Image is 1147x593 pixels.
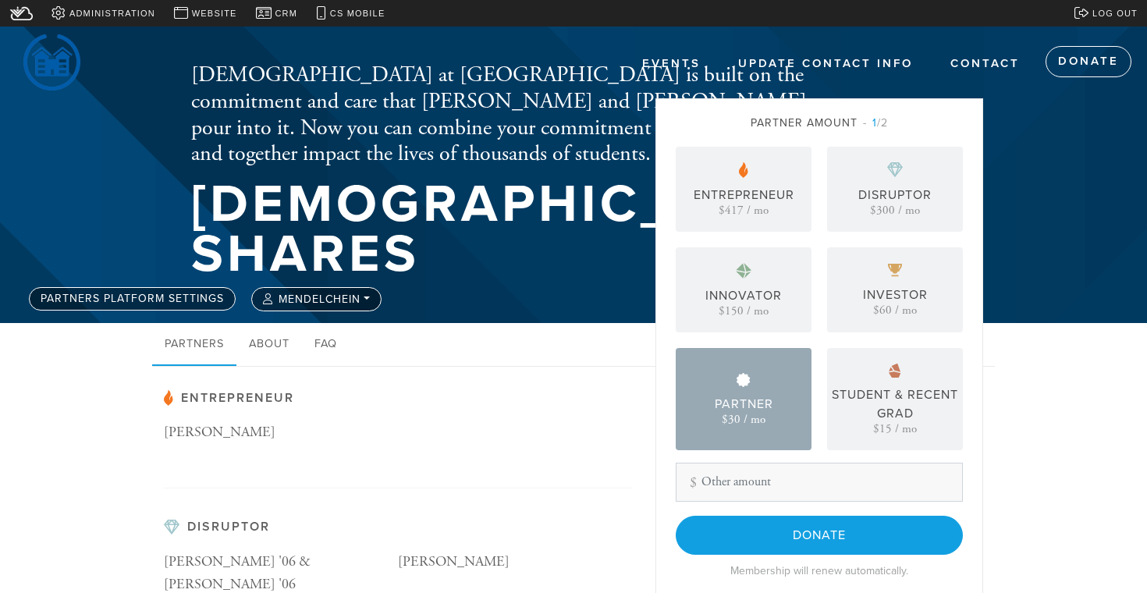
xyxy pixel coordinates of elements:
[1092,7,1138,20] span: Log out
[873,423,917,435] div: $15 / mo
[676,516,963,555] input: Donate
[236,323,302,367] a: About
[23,34,80,91] img: LOGO1-removebg-preview.png
[191,179,843,280] h1: [DEMOGRAPHIC_DATA] Shares
[719,204,769,216] div: $417 / mo
[858,186,932,204] div: Disruptor
[872,116,877,130] span: 1
[164,520,632,535] h3: Disruptor
[191,62,843,167] h2: [DEMOGRAPHIC_DATA] at [GEOGRAPHIC_DATA] is built on the commitment and care that [PERSON_NAME] an...
[302,323,350,367] a: FAQ
[398,552,510,570] span: [PERSON_NAME]
[888,264,902,277] img: pp-gold.svg
[694,186,794,204] div: Entrepreneur
[739,162,748,178] img: pp-partner.svg
[722,414,765,425] div: $30 / mo
[164,421,398,444] p: [PERSON_NAME]
[873,304,917,315] div: $60 / mo
[719,305,769,317] div: $150 / mo
[863,285,928,304] div: Investor
[192,7,237,20] span: Website
[715,395,773,414] div: Partner
[152,323,236,367] a: Partners
[275,7,297,20] span: CRM
[1046,46,1131,77] a: Donate
[870,204,920,216] div: $300 / mo
[164,520,179,535] img: pp-diamond.svg
[863,116,888,130] span: /2
[676,563,963,579] div: Membership will renew automatically.
[889,364,901,378] img: pp-bronze.svg
[737,373,751,387] img: pp-silver.svg
[69,7,155,20] span: Administration
[939,49,1032,79] a: Contact
[736,263,751,279] img: pp-platinum.svg
[330,7,385,20] span: CS Mobile
[676,115,963,131] div: Partner Amount
[831,385,959,423] div: Student & Recent Grad
[251,287,382,311] button: MendelChein
[164,390,173,406] img: pp-partner.svg
[705,286,782,305] div: Innovator
[29,287,236,311] a: Partners Platform settings
[630,49,712,79] a: Events
[164,390,632,406] h3: Entrepreneur
[887,162,903,178] img: pp-diamond.svg
[676,463,963,502] input: Other amount
[726,49,925,79] a: Update Contact Info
